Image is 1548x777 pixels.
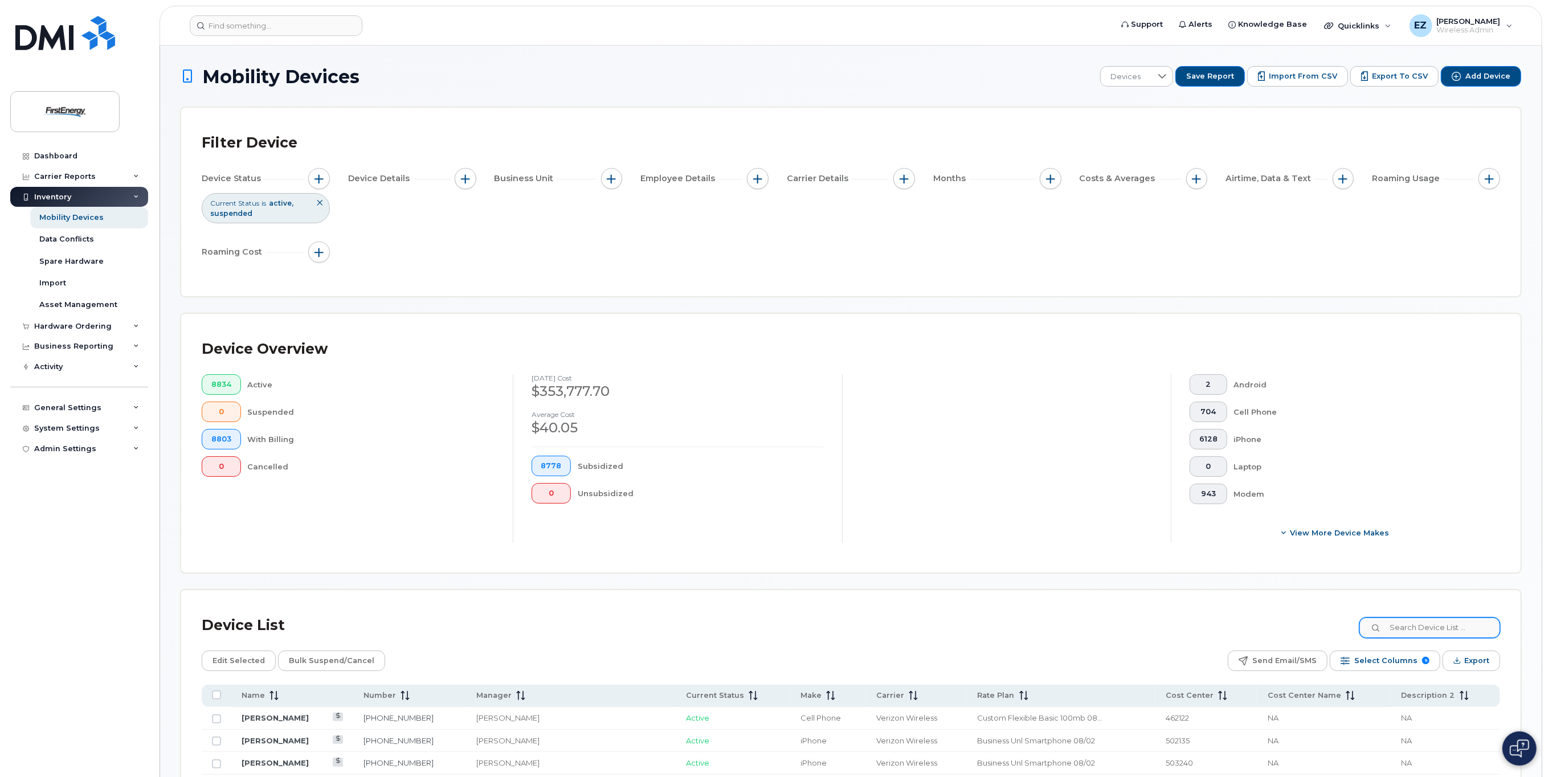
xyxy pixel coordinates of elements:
button: Add Device [1441,66,1521,87]
span: NA [1402,713,1412,722]
a: View Last Bill [333,735,344,744]
span: 704 [1199,407,1218,416]
span: Device Status [202,173,264,185]
button: 2 [1190,374,1227,395]
button: Export [1443,651,1500,671]
div: Device List [202,611,285,640]
span: Verizon Wireless [876,758,937,767]
span: Cost Center [1166,690,1214,701]
span: Number [363,690,396,701]
div: Laptop [1234,456,1482,477]
a: [PHONE_NUMBER] [363,713,434,722]
span: Import from CSV [1269,71,1337,81]
span: NA [1268,713,1279,722]
span: 9 [1422,657,1429,664]
span: NA [1268,758,1279,767]
button: Select Columns 9 [1330,651,1440,671]
span: Active [686,713,709,722]
span: Carrier [876,690,904,701]
span: 502135 [1166,736,1190,745]
span: Carrier Details [787,173,852,185]
span: 0 [541,489,562,498]
span: suspended [210,209,252,218]
span: Business Unit [495,173,557,185]
div: Active [248,374,495,395]
span: 0 [1199,462,1218,471]
h4: [DATE] cost [532,374,824,382]
a: [PHONE_NUMBER] [363,736,434,745]
button: Export to CSV [1350,66,1439,87]
button: View More Device Makes [1190,522,1482,543]
button: 943 [1190,484,1227,504]
span: NA [1268,736,1279,745]
button: Bulk Suspend/Cancel [278,651,385,671]
span: 0 [211,462,231,471]
span: 2 [1199,380,1218,389]
span: Cell Phone [800,713,841,722]
span: Cost Center Name [1268,690,1341,701]
button: 704 [1190,402,1227,422]
span: 503240 [1166,758,1193,767]
div: Subsidized [578,456,823,476]
span: Months [933,173,969,185]
span: 8834 [211,380,231,389]
div: Modem [1234,484,1482,504]
span: Rate Plan [978,690,1015,701]
a: [PERSON_NAME] [242,713,309,722]
a: [PERSON_NAME] [242,758,309,767]
button: 0 [202,456,241,477]
span: Devices [1101,67,1151,87]
span: Mobility Devices [202,67,360,87]
button: 8778 [532,456,571,476]
span: Add Device [1465,71,1510,81]
span: Send Email/SMS [1252,652,1317,669]
span: 0 [211,407,231,416]
span: 8803 [211,435,231,444]
span: Business Unl Smartphone 08/02 [978,758,1096,767]
a: View Last Bill [333,758,344,766]
span: active [269,199,293,207]
button: Edit Selected [202,651,276,671]
span: Custom Flexible Basic 100mb 08/02 [978,713,1103,722]
a: [PHONE_NUMBER] [363,758,434,767]
span: Save Report [1186,71,1234,81]
span: Roaming Usage [1372,173,1443,185]
button: Save Report [1175,66,1245,87]
button: 6128 [1190,429,1227,449]
span: 8778 [541,461,562,471]
button: 0 [1190,456,1227,477]
div: [PERSON_NAME] [476,758,665,768]
span: Make [800,690,822,701]
button: 0 [532,483,571,504]
span: Business Unl Smartphone 08/02 [978,736,1096,745]
div: $353,777.70 [532,382,824,401]
span: Select Columns [1354,652,1418,669]
span: NA [1402,736,1412,745]
span: Active [686,736,709,745]
button: Import from CSV [1247,66,1348,87]
span: Bulk Suspend/Cancel [289,652,374,669]
button: 8834 [202,374,241,395]
input: Search Device List ... [1359,617,1500,638]
span: 943 [1199,489,1218,498]
span: Active [686,758,709,767]
div: Filter Device [202,128,297,158]
span: Employee Details [640,173,718,185]
span: Roaming Cost [202,246,266,258]
button: Send Email/SMS [1228,651,1328,671]
div: iPhone [1234,429,1482,449]
div: Cancelled [248,456,495,477]
span: Manager [476,690,512,701]
div: With Billing [248,429,495,449]
span: Name [242,690,265,701]
span: Export [1464,652,1489,669]
span: Export to CSV [1372,71,1428,81]
span: 462122 [1166,713,1189,722]
span: 6128 [1199,435,1218,444]
span: Airtime, Data & Text [1226,173,1314,185]
span: Description 2 [1402,690,1455,701]
span: Edit Selected [213,652,265,669]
